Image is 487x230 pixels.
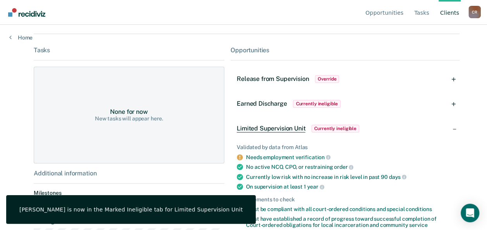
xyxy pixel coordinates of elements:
div: On supervision at least 1 [246,183,453,190]
div: Validated by data from Atlas [237,144,453,151]
div: Opportunities [231,46,459,54]
div: Requirements to check [237,196,453,203]
span: Currently ineligible [311,125,359,132]
span: year [307,184,324,190]
span: service [409,222,427,228]
div: New tasks will appear here. [95,115,163,122]
div: C R [468,6,481,18]
span: Earned Discharge [237,100,287,107]
dt: Milestones [34,190,224,196]
div: Limited Supervision UnitCurrently ineligible [231,116,459,141]
div: Must be compliant with all court-ordered conditions and special conditions [246,206,453,213]
div: None for now [110,108,148,115]
div: Currently low risk with no increase in risk level in past 90 [246,173,453,180]
div: Open Intercom Messenger [461,204,479,222]
div: Needs employment verification [246,154,453,161]
div: Additional information [34,170,224,177]
span: Currently ineligible [293,100,341,108]
span: days [389,174,406,180]
div: Tasks [34,46,224,54]
span: Limited Supervision Unit [237,125,305,132]
div: Must have established a record of progress toward successful completion of Court-ordered obligati... [246,216,453,229]
a: Home [9,34,33,41]
span: order [334,164,353,170]
img: Recidiviz [8,8,45,17]
span: Override [315,75,339,83]
div: Earned DischargeCurrently ineligible [231,91,459,116]
button: Profile dropdown button [468,6,481,18]
div: [PERSON_NAME] is now in the Marked Ineligible tab for Limited Supervision Unit [19,206,243,213]
span: Release from Supervision [237,75,309,82]
div: Release from SupervisionOverride [231,67,459,91]
div: No active NCO, CPO, or restraining [246,163,453,170]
